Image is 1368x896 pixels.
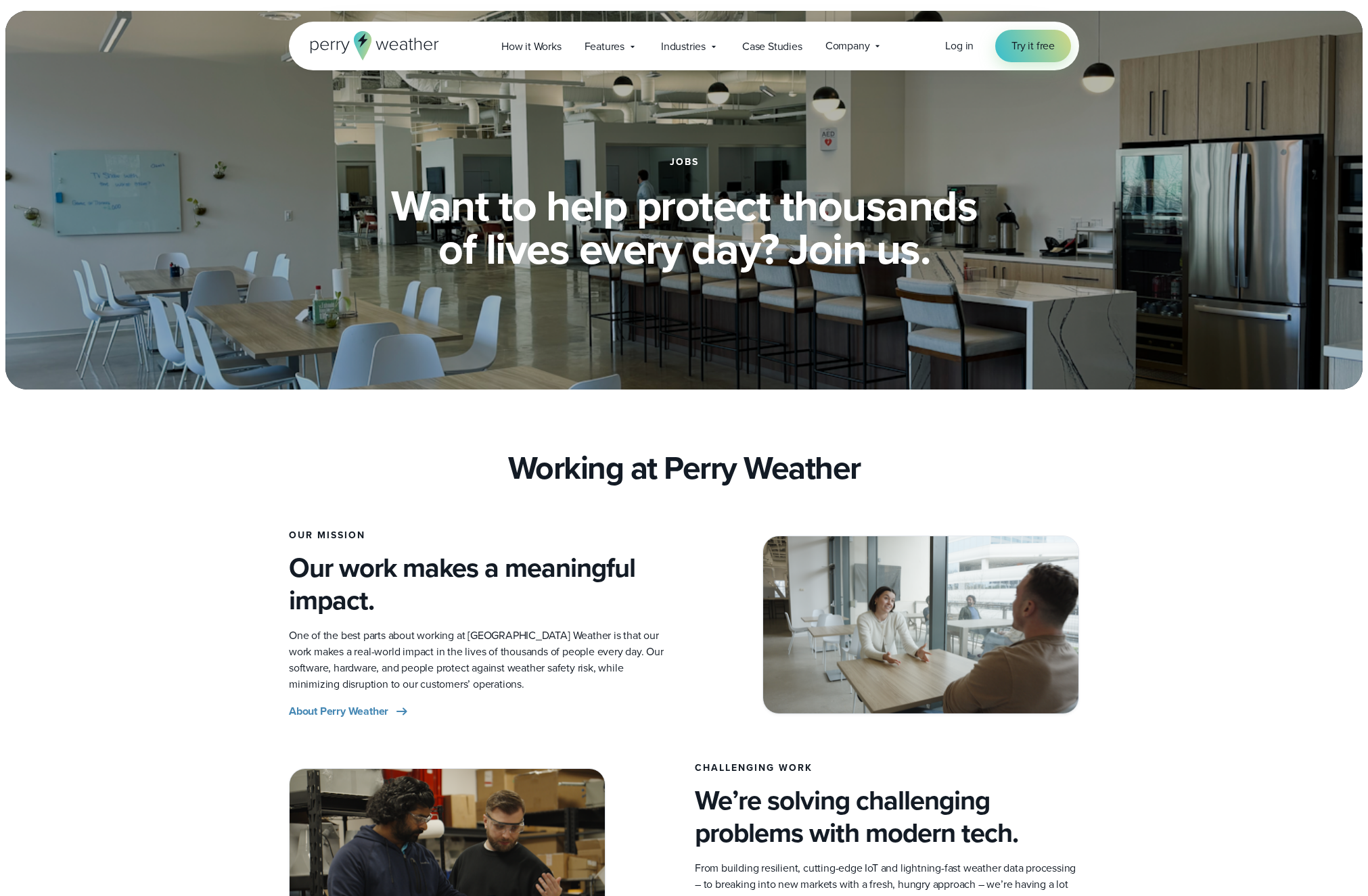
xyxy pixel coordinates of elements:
span: Case Studies [742,39,802,55]
a: About Perry Weather [289,703,410,720]
span: How it Works [501,39,562,55]
h2: Working at Perry Weather [508,449,861,487]
a: How it Works [490,32,573,60]
a: Log in [945,38,974,54]
span: About Perry Weather [289,703,388,720]
h4: Our work makes a meaningful impact. [289,552,673,617]
p: One of the best parts about working at [GEOGRAPHIC_DATA] Weather is that our work makes a real-wo... [289,628,673,692]
span: Try it free [1011,38,1055,54]
h4: We’re solving challenging problems with modern tech. [695,784,1079,849]
h3: Challenging Work [695,763,1079,774]
span: Features [585,39,624,55]
span: Company [825,38,870,54]
span: Industries [661,39,706,55]
h2: Want to help protect thousands of lives every day? Join us. [357,184,1011,270]
h1: jobs [670,157,699,168]
h3: Our Mission [289,530,673,541]
a: Case Studies [731,32,814,60]
a: Try it free [995,30,1071,62]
